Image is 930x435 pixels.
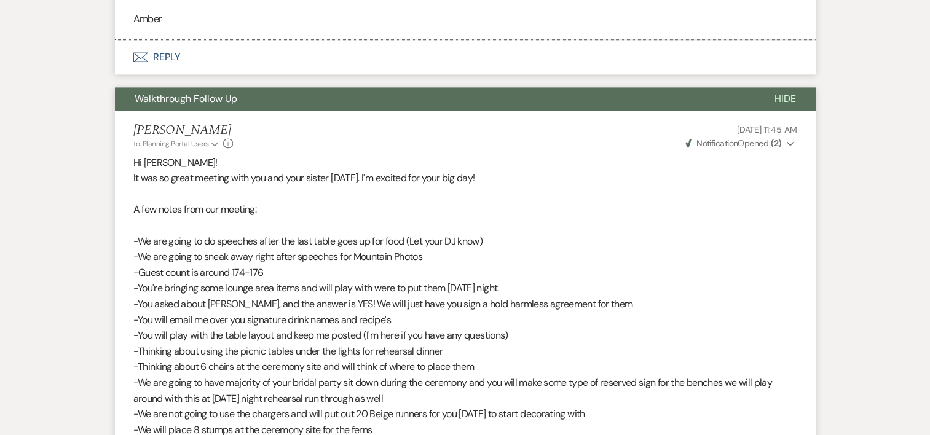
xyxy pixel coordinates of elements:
p: -You will play with the table layout and keep me posted (I'm here if you have any questions) [133,327,797,343]
p: -You asked about [PERSON_NAME], and the answer is YES! We will just have you sign a hold harmless... [133,296,797,312]
span: Notification [696,138,738,149]
p: -Thinking about 6 chairs at the ceremony site and will think of where to place them [133,359,797,375]
button: to: Planning Portal Users [133,138,221,149]
span: [DATE] 11:45 AM [737,124,797,135]
span: Opened [685,138,782,149]
button: Reply [115,40,816,74]
button: Hide [755,87,816,111]
p: -We are going to have majority of your bridal party sit down during the ceremony and you will mak... [133,375,797,406]
p: Hi [PERSON_NAME]! [133,155,797,171]
h5: [PERSON_NAME] [133,123,234,138]
strong: ( 2 ) [770,138,781,149]
p: -You're bringing some lounge area items and will play with were to put them [DATE] night. [133,280,797,296]
span: to: Planning Portal Users [133,139,209,149]
p: -We are going to sneak away right after speeches for Mountain Photos [133,249,797,265]
p: -Thinking about using the picnic tables under the lights for rehearsal dinner [133,343,797,359]
p: It was so great meeting with you and your sister [DATE]. I'm excited for your big day! [133,170,797,186]
p: Amber [133,11,797,27]
p: A few notes from our meeting: [133,202,797,217]
p: -Guest count is around 174-176 [133,265,797,281]
p: -You will email me over you signature drink names and recipe's [133,312,797,328]
p: -We are going to do speeches after the last table goes up for food (Let your DJ know) [133,233,797,249]
p: -We are not going to use the chargers and will put out 20 Beige runners for you [DATE] to start d... [133,406,797,422]
button: Walkthrough Follow Up [115,87,755,111]
button: NotificationOpened (2) [684,137,797,150]
span: Walkthrough Follow Up [135,92,237,105]
span: Hide [774,92,796,105]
